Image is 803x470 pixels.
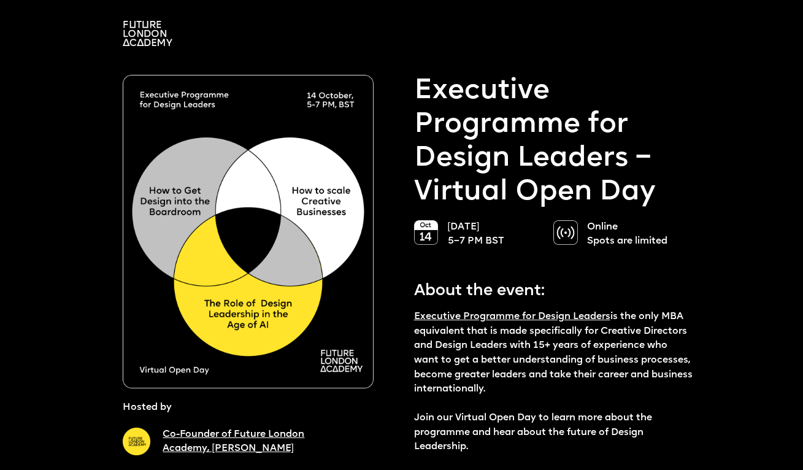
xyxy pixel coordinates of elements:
[123,428,150,455] img: A yellow circle with Future London Academy logo
[414,75,693,210] p: Executive Programme for Design Leaders – Virtual Open Day
[414,272,693,303] p: About the event:
[448,220,541,249] p: [DATE] 5–7 PM BST
[587,220,680,249] p: Online Spots are limited
[163,430,304,454] a: Co-Founder of Future London Academy, [PERSON_NAME]
[123,401,172,415] p: Hosted by
[123,21,172,46] img: A logo saying in 3 lines: Future London Academy
[414,312,610,322] a: Executive Programme for Design Leaders
[414,310,693,455] p: is the only MBA equivalent that is made specifically for Creative Directors and Design Leaders wi...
